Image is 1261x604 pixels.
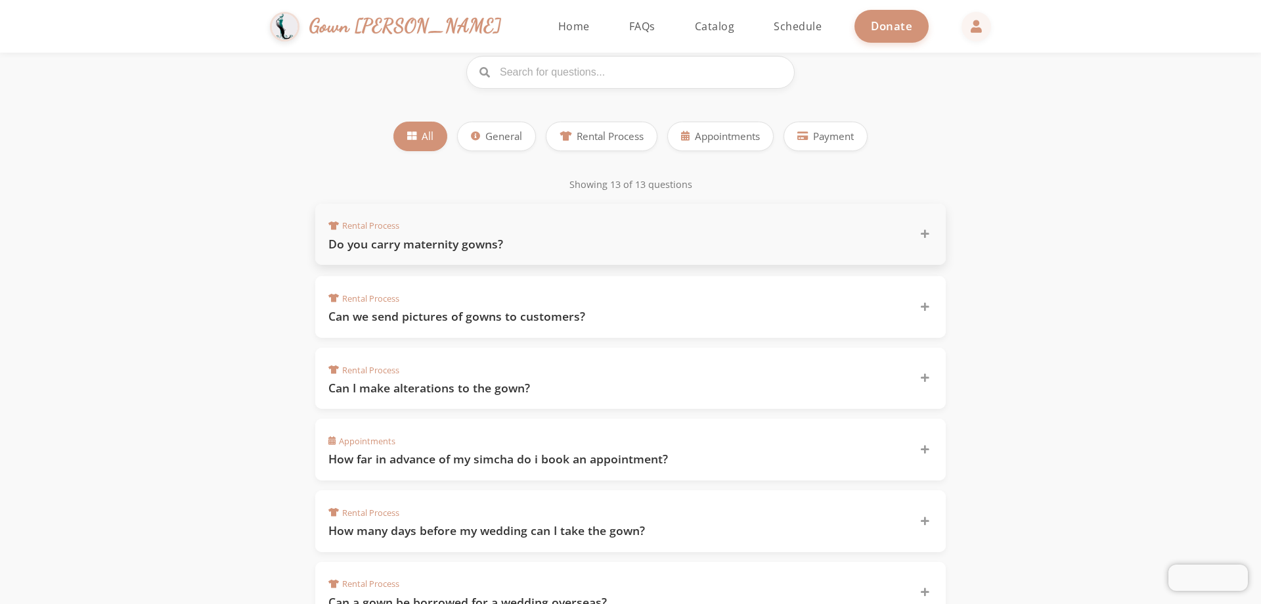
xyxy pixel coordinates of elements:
[546,122,657,151] button: Rental Process
[270,9,515,45] a: Gown [PERSON_NAME]
[393,122,447,151] button: All
[1168,565,1248,591] iframe: Chatra live chat
[328,220,399,232] span: Rental Process
[328,435,395,448] span: Appointments
[328,380,904,396] h3: Can I make alterations to the gown?
[813,129,854,144] span: Payment
[457,122,536,151] button: General
[328,578,399,590] span: Rental Process
[667,122,774,151] button: Appointments
[328,451,904,467] h3: How far in advance of my simcha do i book an appointment?
[328,236,904,252] h3: Do you carry maternity gowns?
[558,19,590,34] span: Home
[695,129,760,144] span: Appointments
[422,129,433,144] span: All
[784,122,868,151] button: Payment
[328,507,399,519] span: Rental Process
[328,308,904,325] h3: Can we send pictures of gowns to customers?
[774,19,822,34] span: Schedule
[466,56,795,89] input: Search for questions...
[328,523,904,539] h3: How many days before my wedding can I take the gown?
[309,12,502,40] span: Gown [PERSON_NAME]
[695,19,735,34] span: Catalog
[569,178,692,191] span: Showing 13 of 13 questions
[577,129,644,144] span: Rental Process
[629,19,655,34] span: FAQs
[328,364,399,377] span: Rental Process
[328,292,399,305] span: Rental Process
[485,129,522,144] span: General
[871,18,912,34] span: Donate
[854,10,929,42] a: Donate
[270,12,299,41] img: Gown Gmach Logo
